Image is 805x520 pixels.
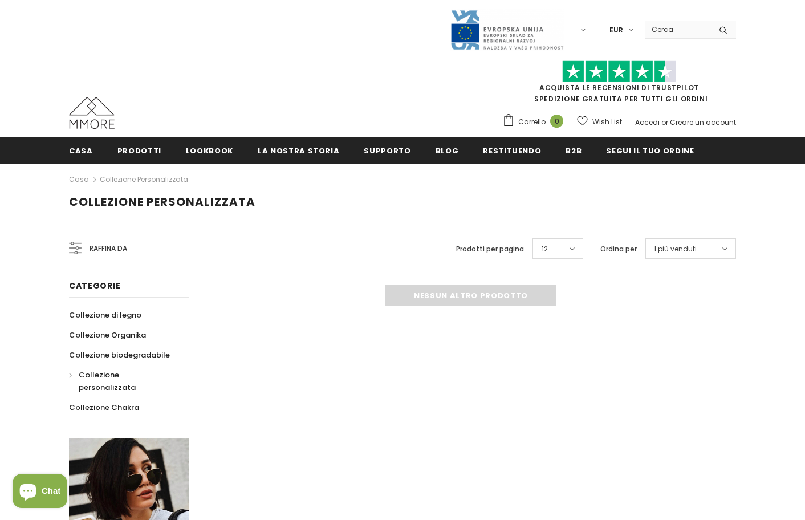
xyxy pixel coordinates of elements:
[9,474,71,511] inbox-online-store-chat: Shopify online store chat
[539,83,699,92] a: Acquista le recensioni di TrustPilot
[364,137,410,163] a: supporto
[550,115,563,128] span: 0
[69,310,141,320] span: Collezione di legno
[436,145,459,156] span: Blog
[69,350,170,360] span: Collezione biodegradabile
[69,402,139,413] span: Collezione Chakra
[69,97,115,129] img: Casi MMORE
[79,369,136,393] span: Collezione personalizzata
[117,145,161,156] span: Prodotti
[69,145,93,156] span: Casa
[69,305,141,325] a: Collezione di legno
[670,117,736,127] a: Creare un account
[483,145,541,156] span: Restituendo
[502,113,569,131] a: Carrello 0
[258,137,339,163] a: La nostra storia
[566,145,582,156] span: B2B
[606,145,694,156] span: Segui il tuo ordine
[606,137,694,163] a: Segui il tuo ordine
[645,21,710,38] input: Search Site
[562,60,676,83] img: Fidati di Pilot Stars
[566,137,582,163] a: B2B
[69,173,89,186] a: Casa
[600,243,637,255] label: Ordina per
[483,137,541,163] a: Restituendo
[69,345,170,365] a: Collezione biodegradabile
[661,117,668,127] span: or
[456,243,524,255] label: Prodotti per pagina
[69,365,176,397] a: Collezione personalizzata
[450,25,564,34] a: Javni Razpis
[654,243,697,255] span: I più venduti
[69,280,120,291] span: Categorie
[364,145,410,156] span: supporto
[100,174,188,184] a: Collezione personalizzata
[592,116,622,128] span: Wish List
[577,112,622,132] a: Wish List
[69,194,255,210] span: Collezione personalizzata
[69,137,93,163] a: Casa
[90,242,127,255] span: Raffina da
[69,330,146,340] span: Collezione Organika
[502,66,736,104] span: SPEDIZIONE GRATUITA PER TUTTI GLI ORDINI
[635,117,660,127] a: Accedi
[117,137,161,163] a: Prodotti
[450,9,564,51] img: Javni Razpis
[518,116,546,128] span: Carrello
[69,397,139,417] a: Collezione Chakra
[186,145,233,156] span: Lookbook
[186,137,233,163] a: Lookbook
[436,137,459,163] a: Blog
[258,145,339,156] span: La nostra storia
[609,25,623,36] span: EUR
[542,243,548,255] span: 12
[69,325,146,345] a: Collezione Organika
